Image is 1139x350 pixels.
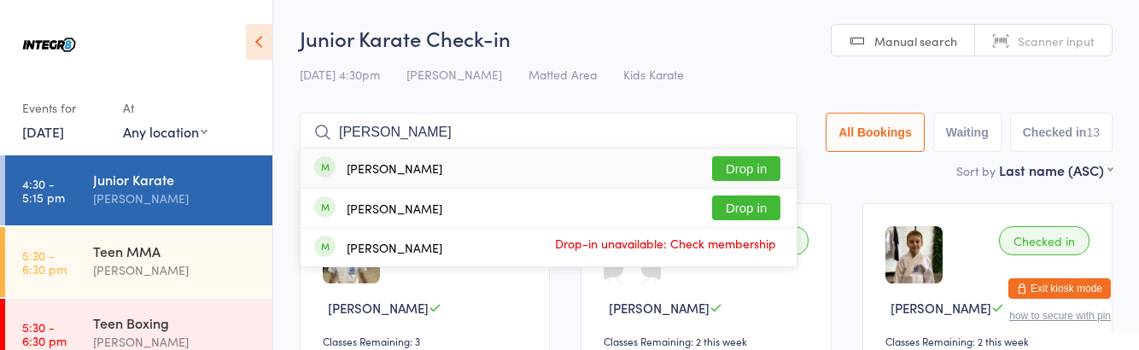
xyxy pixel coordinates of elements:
button: Drop in [712,156,780,181]
input: Search [300,113,797,152]
div: Classes Remaining: 3 [323,334,532,348]
span: [PERSON_NAME] [609,299,710,317]
div: Events for [22,94,106,122]
div: Classes Remaining: 2 this week [604,334,813,348]
div: Last name (ASC) [999,160,1113,179]
span: Scanner input [1018,32,1095,50]
button: how to secure with pin [1009,310,1111,322]
button: Exit kiosk mode [1008,278,1111,299]
span: Kids Karate [623,66,684,83]
span: [PERSON_NAME] [406,66,502,83]
div: Junior Karate [93,170,258,189]
a: 4:30 -5:15 pmJunior Karate[PERSON_NAME] [5,155,272,225]
div: Classes Remaining: 2 this week [885,334,1095,348]
div: 13 [1086,125,1100,139]
button: All Bookings [826,113,925,152]
span: [DATE] 4:30pm [300,66,380,83]
h2: Junior Karate Check-in [300,24,1113,52]
img: image1739514472.png [885,226,943,283]
span: Matted Area [529,66,597,83]
a: [DATE] [22,122,64,141]
time: 4:30 - 5:15 pm [22,177,65,204]
div: [PERSON_NAME] [347,241,442,254]
span: Manual search [874,32,957,50]
img: Integr8 Bentleigh [17,13,81,77]
div: Any location [123,122,207,141]
div: [PERSON_NAME] [93,189,258,208]
time: 5:30 - 6:30 pm [22,320,67,347]
label: Sort by [956,162,996,179]
div: [PERSON_NAME] [347,161,442,175]
span: [PERSON_NAME] [891,299,991,317]
div: [PERSON_NAME] [93,260,258,280]
div: At [123,94,207,122]
div: [PERSON_NAME] [347,201,442,215]
div: Teen MMA [93,242,258,260]
button: Checked in13 [1010,113,1113,152]
button: Waiting [933,113,1002,152]
div: Teen Boxing [93,313,258,332]
span: [PERSON_NAME] [328,299,429,317]
button: Drop in [712,195,780,220]
time: 5:30 - 6:30 pm [22,248,67,276]
span: Drop-in unavailable: Check membership [550,230,780,256]
a: 5:30 -6:30 pmTeen MMA[PERSON_NAME] [5,227,272,297]
div: Checked in [999,226,1089,255]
